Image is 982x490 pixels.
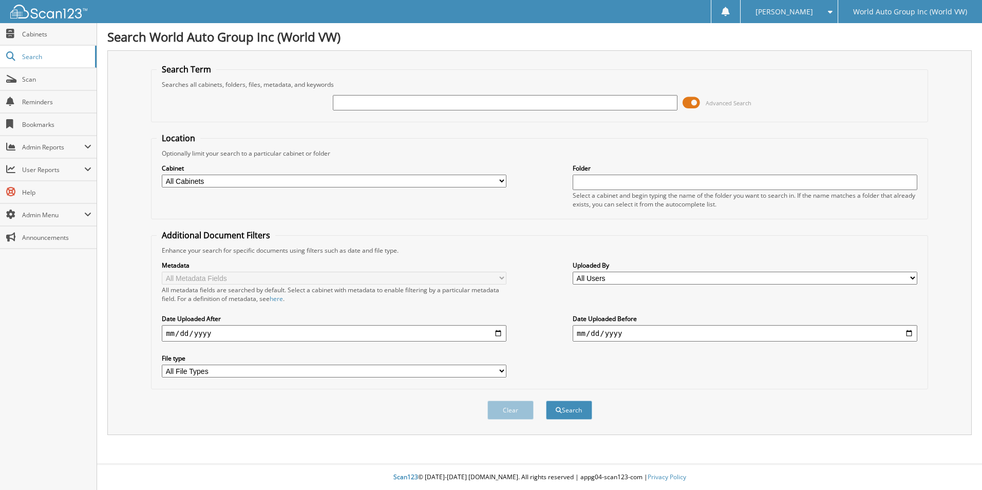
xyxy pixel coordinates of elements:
div: Select a cabinet and begin typing the name of the folder you want to search in. If the name match... [573,191,917,209]
legend: Additional Document Filters [157,230,275,241]
span: World Auto Group Inc (World VW) [853,9,967,15]
span: Advanced Search [706,99,751,107]
span: Announcements [22,233,91,242]
span: Scan [22,75,91,84]
div: © [DATE]-[DATE] [DOMAIN_NAME]. All rights reserved | appg04-scan123-com | [97,465,982,490]
a: Privacy Policy [648,473,686,481]
span: [PERSON_NAME] [756,9,813,15]
div: Optionally limit your search to a particular cabinet or folder [157,149,922,158]
label: File type [162,354,506,363]
label: Metadata [162,261,506,270]
h1: Search World Auto Group Inc (World VW) [107,28,972,45]
input: end [573,325,917,342]
label: Uploaded By [573,261,917,270]
button: Clear [487,401,534,420]
span: Search [22,52,90,61]
a: here [270,294,283,303]
div: Enhance your search for specific documents using filters such as date and file type. [157,246,922,255]
span: Admin Menu [22,211,84,219]
span: Cabinets [22,30,91,39]
span: Help [22,188,91,197]
input: start [162,325,506,342]
img: scan123-logo-white.svg [10,5,87,18]
div: All metadata fields are searched by default. Select a cabinet with metadata to enable filtering b... [162,286,506,303]
label: Date Uploaded After [162,314,506,323]
legend: Search Term [157,64,216,75]
span: Scan123 [393,473,418,481]
span: User Reports [22,165,84,174]
span: Admin Reports [22,143,84,152]
span: Reminders [22,98,91,106]
button: Search [546,401,592,420]
label: Date Uploaded Before [573,314,917,323]
label: Folder [573,164,917,173]
legend: Location [157,133,200,144]
span: Bookmarks [22,120,91,129]
label: Cabinet [162,164,506,173]
div: Searches all cabinets, folders, files, metadata, and keywords [157,80,922,89]
iframe: Chat Widget [931,441,982,490]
